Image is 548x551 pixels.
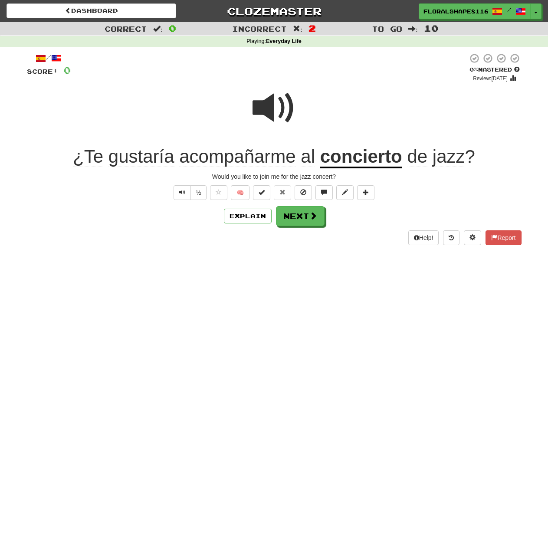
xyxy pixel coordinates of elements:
button: Add to collection (alt+a) [357,185,374,200]
span: Incorrect [232,24,287,33]
div: Mastered [468,66,522,74]
button: Reset to 0% Mastered (alt+r) [274,185,291,200]
button: Edit sentence (alt+d) [336,185,354,200]
span: FloralShape8116 [423,7,488,15]
span: jazz [433,146,465,167]
div: / [27,53,71,64]
span: : [153,25,163,33]
span: 0 % [469,66,478,73]
span: 10 [424,23,439,33]
span: : [408,25,418,33]
button: Help! [408,230,439,245]
div: Text-to-speech controls [172,185,207,200]
span: gustaría [108,146,174,167]
button: Discuss sentence (alt+u) [315,185,333,200]
span: al [301,146,315,167]
u: concierto [320,146,402,168]
span: de [407,146,427,167]
button: Report [486,230,521,245]
span: / [507,7,511,13]
button: Explain [224,209,272,223]
a: Dashboard [7,3,176,18]
span: To go [372,24,402,33]
button: Ignore sentence (alt+i) [295,185,312,200]
span: acompañarme [179,146,295,167]
button: 🧠 [231,185,249,200]
span: Score: [27,68,58,75]
span: 2 [308,23,316,33]
span: Correct [105,24,147,33]
span: : [293,25,302,33]
strong: Everyday Life [266,38,302,44]
a: FloralShape8116 / [419,3,531,19]
a: Clozemaster [189,3,359,19]
span: 0 [63,65,71,75]
button: Next [276,206,325,226]
span: 0 [169,23,176,33]
button: Round history (alt+y) [443,230,459,245]
span: ? [402,146,475,167]
small: Review: [DATE] [473,75,508,82]
button: ½ [190,185,207,200]
button: Favorite sentence (alt+f) [210,185,227,200]
span: ¿Te [73,146,103,167]
button: Play sentence audio (ctl+space) [174,185,191,200]
div: Would you like to join me for the jazz concert? [27,172,522,181]
button: Set this sentence to 100% Mastered (alt+m) [253,185,270,200]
